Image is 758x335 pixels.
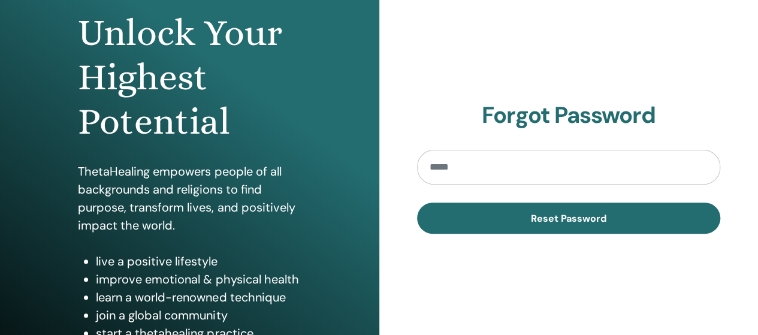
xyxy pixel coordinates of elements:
[531,212,606,225] span: Reset Password
[96,270,301,288] li: improve emotional & physical health
[417,102,721,129] h2: Forgot Password
[96,306,301,324] li: join a global community
[417,203,721,234] button: Reset Password
[78,162,301,234] p: ThetaHealing empowers people of all backgrounds and religions to find purpose, transform lives, a...
[96,252,301,270] li: live a positive lifestyle
[78,11,301,144] h1: Unlock Your Highest Potential
[96,288,301,306] li: learn a world-renowned technique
